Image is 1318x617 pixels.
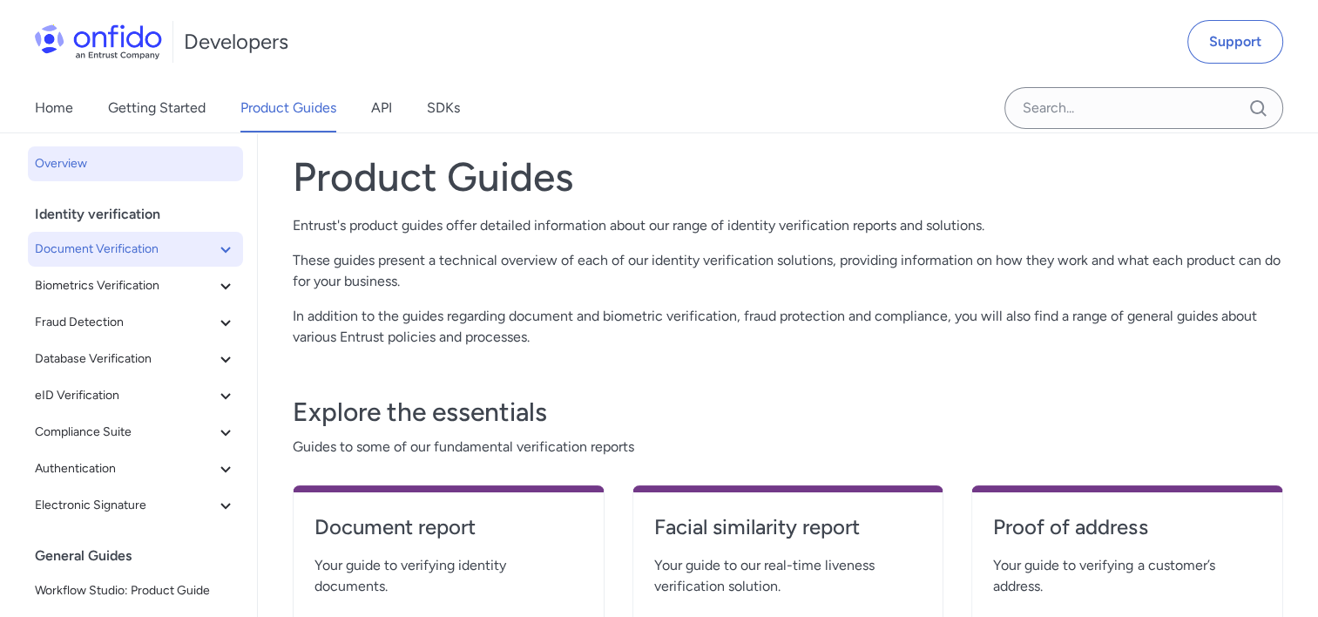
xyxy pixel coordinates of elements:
[35,275,215,296] span: Biometrics Verification
[993,513,1261,541] h4: Proof of address
[35,580,236,601] span: Workflow Studio: Product Guide
[993,513,1261,555] a: Proof of address
[28,305,243,340] button: Fraud Detection
[293,250,1283,292] p: These guides present a technical overview of each of our identity verification solutions, providi...
[35,495,215,516] span: Electronic Signature
[28,146,243,181] a: Overview
[28,268,243,303] button: Biometrics Verification
[293,306,1283,348] p: In addition to the guides regarding document and biometric verification, fraud protection and com...
[293,153,1283,201] h1: Product Guides
[35,312,215,333] span: Fraud Detection
[293,437,1283,458] span: Guides to some of our fundamental verification reports
[654,555,923,597] span: Your guide to our real-time liveness verification solution.
[314,555,583,597] span: Your guide to verifying identity documents.
[184,28,288,56] h1: Developers
[28,342,243,376] button: Database Verification
[28,488,243,523] button: Electronic Signature
[35,84,73,132] a: Home
[427,84,460,132] a: SDKs
[293,215,1283,236] p: Entrust's product guides offer detailed information about our range of identity verification repo...
[314,513,583,541] h4: Document report
[35,422,215,443] span: Compliance Suite
[35,458,215,479] span: Authentication
[35,153,236,174] span: Overview
[28,573,243,608] a: Workflow Studio: Product Guide
[993,555,1261,597] span: Your guide to verifying a customer’s address.
[35,197,250,232] div: Identity verification
[108,84,206,132] a: Getting Started
[28,378,243,413] button: eID Verification
[35,24,162,59] img: Onfido Logo
[1004,87,1283,129] input: Onfido search input field
[35,349,215,370] span: Database Verification
[654,513,923,555] a: Facial similarity report
[28,415,243,450] button: Compliance Suite
[240,84,336,132] a: Product Guides
[35,239,215,260] span: Document Verification
[314,513,583,555] a: Document report
[28,232,243,267] button: Document Verification
[654,513,923,541] h4: Facial similarity report
[293,395,1283,430] h3: Explore the essentials
[1187,20,1283,64] a: Support
[371,84,392,132] a: API
[28,451,243,486] button: Authentication
[35,385,215,406] span: eID Verification
[35,539,250,573] div: General Guides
